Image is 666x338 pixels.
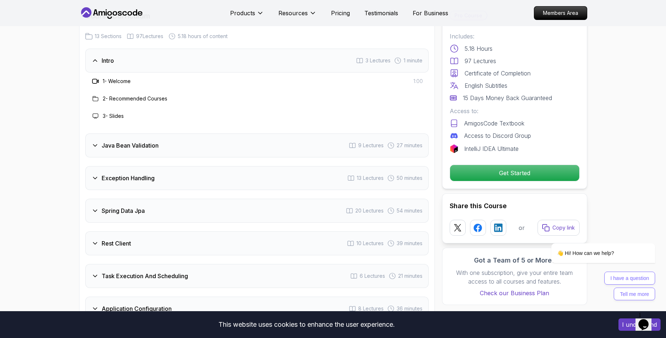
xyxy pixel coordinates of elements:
[278,9,316,23] button: Resources
[85,49,429,73] button: Intro3 Lectures 1 minute
[397,174,422,182] span: 50 minutes
[413,78,423,85] span: 1:00
[85,231,429,255] button: Rest Client10 Lectures 39 minutes
[136,33,163,40] span: 97 Lectures
[465,57,496,65] p: 97 Lectures
[178,33,228,40] span: 5.18 hours of content
[102,304,172,313] h3: Application Configuration
[102,272,188,280] h3: Task Execution And Scheduling
[356,240,384,247] span: 10 Lectures
[364,9,398,17] a: Testimonials
[85,264,429,288] button: Task Execution And Scheduling6 Lectures 21 minutes
[618,318,661,331] button: Accept cookies
[102,174,155,182] h3: Exception Handling
[360,272,385,280] span: 6 Lectures
[357,174,384,182] span: 13 Lectures
[102,56,114,65] h3: Intro
[404,57,422,64] span: 1 minute
[450,32,580,41] p: Includes:
[85,297,429,321] button: Application Configuration8 Lectures 36 minutes
[85,199,429,223] button: Spring Data Jpa20 Lectures 54 minutes
[464,144,519,153] p: IntelliJ IDEA Ultimate
[413,9,448,17] a: For Business
[358,305,384,312] span: 8 Lectures
[528,186,659,305] iframe: chat widget
[103,78,131,85] h3: 1 - Welcome
[5,317,608,333] div: This website uses cookies to enhance the user experience.
[103,112,124,120] h3: 3 - Slides
[534,7,587,20] p: Members Area
[450,268,580,286] p: With one subscription, give your entire team access to all courses and features.
[397,305,422,312] span: 36 minutes
[464,119,524,128] p: AmigosCode Textbook
[397,240,422,247] span: 39 minutes
[519,223,525,232] p: or
[450,107,580,115] p: Access to:
[365,57,391,64] span: 3 Lectures
[278,9,308,17] p: Resources
[397,142,422,149] span: 27 minutes
[230,9,264,23] button: Products
[450,201,580,211] h2: Share this Course
[450,165,580,181] button: Get Started
[85,166,429,190] button: Exception Handling13 Lectures 50 minutes
[465,69,531,78] p: Certificate of Completion
[358,142,384,149] span: 9 Lectures
[398,272,422,280] span: 21 minutes
[85,133,429,157] button: Java Bean Validation9 Lectures 27 minutes
[102,239,131,248] h3: Rest Client
[102,206,145,215] h3: Spring Data Jpa
[450,255,580,265] h3: Got a Team of 5 or More?
[103,95,167,102] h3: 2 - Recommended Courses
[464,131,531,140] p: Access to Discord Group
[636,309,659,331] iframe: chat widget
[465,81,507,90] p: English Subtitles
[331,9,350,17] a: Pricing
[102,141,159,150] h3: Java Bean Validation
[463,94,552,102] p: 15 Days Money Back Guaranteed
[465,44,493,53] p: 5.18 Hours
[450,144,458,153] img: jetbrains logo
[534,6,587,20] a: Members Area
[355,207,384,214] span: 20 Lectures
[450,289,580,297] a: Check our Business Plan
[95,33,122,40] span: 13 Sections
[397,207,422,214] span: 54 minutes
[230,9,255,17] p: Products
